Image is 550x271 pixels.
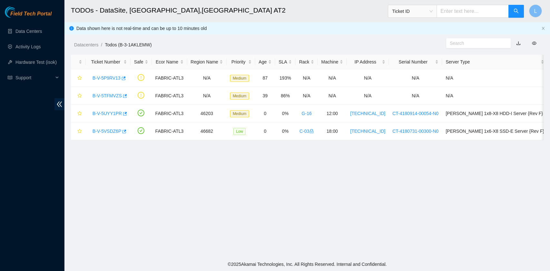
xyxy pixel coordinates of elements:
[442,69,548,87] td: N/A
[295,87,318,105] td: N/A
[437,5,509,18] input: Enter text here...
[187,122,227,140] td: 46682
[508,5,524,18] button: search
[187,87,227,105] td: N/A
[442,122,548,140] td: [PERSON_NAME] 1x6-X8 SSD-E Server {Rev F}
[92,111,122,116] a: B-V-5UYY1PR
[541,26,545,30] span: close
[15,44,41,49] a: Activity Logs
[74,91,82,101] button: star
[318,122,347,140] td: 18:00
[392,129,439,134] a: CT-4180731-00300-N0
[318,69,347,87] td: N/A
[255,87,275,105] td: 39
[442,87,548,105] td: N/A
[77,129,82,134] span: star
[101,42,102,47] span: /
[8,75,12,80] span: read
[152,105,187,122] td: FABRIC-ATL3
[511,38,526,48] button: download
[233,128,246,135] span: Low
[255,69,275,87] td: 87
[77,76,82,81] span: star
[450,40,502,47] input: Search
[15,60,57,65] a: Hardware Test (isok)
[534,7,537,15] span: L
[92,75,121,81] a: B-V-5P9RV13
[64,257,550,271] footer: © 2025 Akamai Technologies, Inc. All Rights Reserved. Internal and Confidential.
[392,6,433,16] span: Ticket ID
[5,12,52,20] a: Akamai TechnologiesField Tech Portal
[138,110,144,116] span: check-circle
[187,69,227,87] td: N/A
[230,110,249,117] span: Medium
[318,87,347,105] td: N/A
[10,11,52,17] span: Field Tech Portal
[138,74,144,81] span: exclamation-circle
[532,41,536,45] span: eye
[302,111,312,116] a: G-16
[77,111,82,116] span: star
[230,92,249,100] span: Medium
[309,129,314,133] span: lock
[295,69,318,87] td: N/A
[275,122,295,140] td: 0%
[389,87,442,105] td: N/A
[230,75,249,82] span: Medium
[347,87,389,105] td: N/A
[15,29,42,34] a: Data Centers
[92,93,122,98] a: B-V-5TFMVZS
[389,69,442,87] td: N/A
[255,105,275,122] td: 0
[347,69,389,87] td: N/A
[516,41,521,46] a: download
[138,92,144,99] span: exclamation-circle
[152,122,187,140] td: FABRIC-ATL3
[54,98,64,110] span: double-left
[74,108,82,119] button: star
[74,73,82,83] button: star
[152,87,187,105] td: FABRIC-ATL3
[152,69,187,87] td: FABRIC-ATL3
[187,105,227,122] td: 46203
[105,42,151,47] a: Todos (B-3-1AKLEMW)
[392,111,439,116] a: CT-4180914-00054-N0
[92,129,121,134] a: B-V-5VSDZ6P
[74,126,82,136] button: star
[318,105,347,122] td: 12:00
[275,105,295,122] td: 0%
[138,127,144,134] span: check-circle
[299,129,314,134] a: C-03lock
[255,122,275,140] td: 0
[529,5,542,17] button: L
[442,105,548,122] td: [PERSON_NAME] 1x8-X8 HDD-I Server {Rev F}
[350,111,385,116] a: [TECHNICAL_ID]
[74,42,98,47] a: Datacenters
[514,8,519,15] span: search
[350,129,385,134] a: [TECHNICAL_ID]
[5,6,33,18] img: Akamai Technologies
[541,26,545,31] button: close
[15,71,53,84] span: Support
[275,69,295,87] td: 193%
[275,87,295,105] td: 86%
[77,93,82,99] span: star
